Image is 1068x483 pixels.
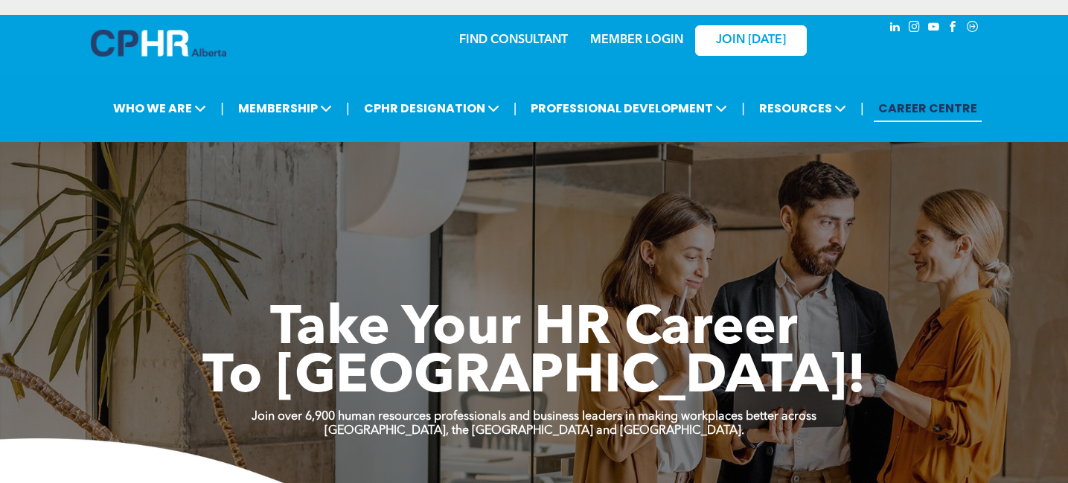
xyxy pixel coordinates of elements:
a: facebook [945,19,962,39]
li: | [514,93,517,124]
span: WHO WE ARE [109,95,211,122]
span: MEMBERSHIP [234,95,336,122]
li: | [220,93,224,124]
span: Take Your HR Career [270,303,798,356]
a: Social network [965,19,981,39]
a: FIND CONSULTANT [459,34,568,46]
a: youtube [926,19,942,39]
a: linkedin [887,19,904,39]
span: CPHR DESIGNATION [359,95,504,122]
span: To [GEOGRAPHIC_DATA]! [202,351,866,405]
span: RESOURCES [755,95,851,122]
a: JOIN [DATE] [695,25,807,56]
strong: [GEOGRAPHIC_DATA], the [GEOGRAPHIC_DATA] and [GEOGRAPHIC_DATA]. [324,425,744,437]
li: | [346,93,350,124]
a: MEMBER LOGIN [590,34,683,46]
strong: Join over 6,900 human resources professionals and business leaders in making workplaces better ac... [252,411,816,423]
img: A blue and white logo for cp alberta [91,30,226,57]
span: JOIN [DATE] [716,33,786,48]
li: | [860,93,864,124]
a: instagram [906,19,923,39]
a: CAREER CENTRE [874,95,982,122]
span: PROFESSIONAL DEVELOPMENT [526,95,732,122]
li: | [741,93,745,124]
